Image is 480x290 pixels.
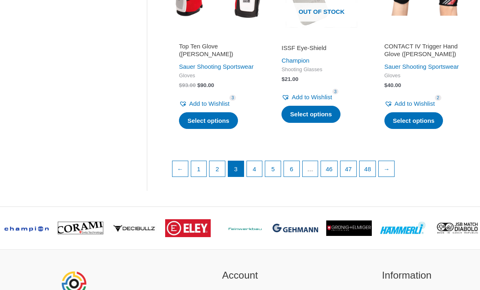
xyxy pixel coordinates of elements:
[384,33,464,42] iframe: Customer reviews powered by Trustpilot
[379,161,394,177] a: →
[281,76,285,82] span: $
[172,161,471,181] nav: Product Pagination
[321,161,337,177] a: Page 46
[384,72,464,79] span: Gloves
[435,95,441,101] span: 2
[179,98,229,109] a: Add to Wishlist
[191,161,207,177] a: Page 1
[281,44,361,55] a: ISSF Eye-Shield
[179,112,238,129] a: Select options for “Top Ten Glove (SAUER)”
[280,3,362,22] span: Out of stock
[179,42,259,61] a: Top Ten Glove ([PERSON_NAME])
[165,219,211,237] img: brand logo
[179,42,259,58] h2: Top Ten Glove ([PERSON_NAME])
[179,33,259,42] iframe: Customer reviews powered by Trustpilot
[167,268,313,283] h2: Account
[179,82,196,88] bdi: 93.00
[384,42,464,58] h2: CONTACT IV Trigger Hand Glove ([PERSON_NAME])
[384,98,435,109] a: Add to Wishlist
[281,76,298,82] bdi: 21.00
[172,161,188,177] a: ←
[332,89,339,95] span: 3
[360,161,375,177] a: Page 48
[229,95,236,101] span: 3
[384,42,464,61] a: CONTACT IV Trigger Hand Glove ([PERSON_NAME])
[265,161,281,177] a: Page 5
[228,161,244,177] span: Page 3
[384,112,443,129] a: Select options for “CONTACT IV Trigger Hand Glove (SAUER)”
[179,72,259,79] span: Gloves
[209,161,225,177] a: Page 2
[197,82,214,88] bdi: 90.00
[281,57,309,64] a: Champion
[189,100,229,107] span: Add to Wishlist
[284,161,299,177] a: Page 6
[384,82,401,88] bdi: 40.00
[395,100,435,107] span: Add to Wishlist
[179,63,253,70] a: Sauer Shooting Sportswear
[179,82,182,88] span: $
[281,33,361,42] iframe: Customer reviews powered by Trustpilot
[334,268,480,283] h2: Information
[197,82,201,88] span: $
[281,66,361,73] span: Shooting Glasses
[292,94,332,100] span: Add to Wishlist
[281,44,361,52] h2: ISSF Eye-Shield
[384,82,388,88] span: $
[384,63,459,70] a: Sauer Shooting Sportswear
[281,106,340,123] a: Select options for “ISSF Eye-Shield”
[281,92,332,103] a: Add to Wishlist
[247,161,262,177] a: Page 4
[303,161,318,177] span: …
[340,161,356,177] a: Page 47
